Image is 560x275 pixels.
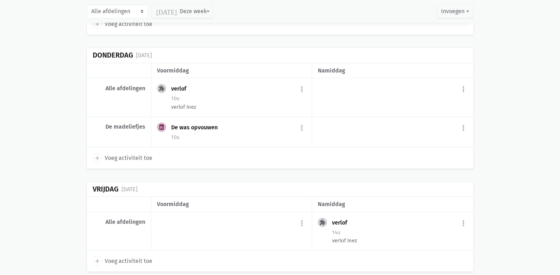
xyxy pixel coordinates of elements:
i: add [94,258,100,264]
a: add Voeg activiteit toe [93,153,152,162]
div: De madeliefjes [93,123,145,130]
div: namiddag [318,66,467,75]
i: local_laundry_service [158,124,165,130]
i: add [94,21,100,27]
i: add [94,155,100,161]
span: Voeg activiteit toe [105,153,152,163]
span: 10u [171,95,180,102]
a: add Voeg activiteit toe [93,256,152,265]
i: [DATE] [156,8,177,15]
div: verlof [171,85,192,92]
button: Invoegen [436,4,473,18]
div: voormiddag [157,200,306,209]
div: De was opvouwen [171,124,223,131]
div: verlof Inez [171,103,306,111]
div: Alle afdelingen [93,85,145,92]
i: extension [319,219,326,226]
a: add Voeg activiteit toe [93,20,152,29]
div: namiddag [318,200,467,209]
div: Donderdag [93,51,133,59]
i: extension [158,85,165,92]
span: 10u [171,134,180,140]
span: Voeg activiteit toe [105,257,152,266]
div: Vrijdag [93,185,119,193]
span: 14u [332,229,341,236]
div: verlof Inez [332,237,467,244]
span: Voeg activiteit toe [105,20,152,29]
div: Alle afdelingen [93,219,145,226]
div: [DATE] [121,185,137,194]
div: voormiddag [157,66,306,75]
div: verlof [332,219,353,226]
div: [DATE] [136,51,152,60]
button: Deze week [152,4,213,18]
